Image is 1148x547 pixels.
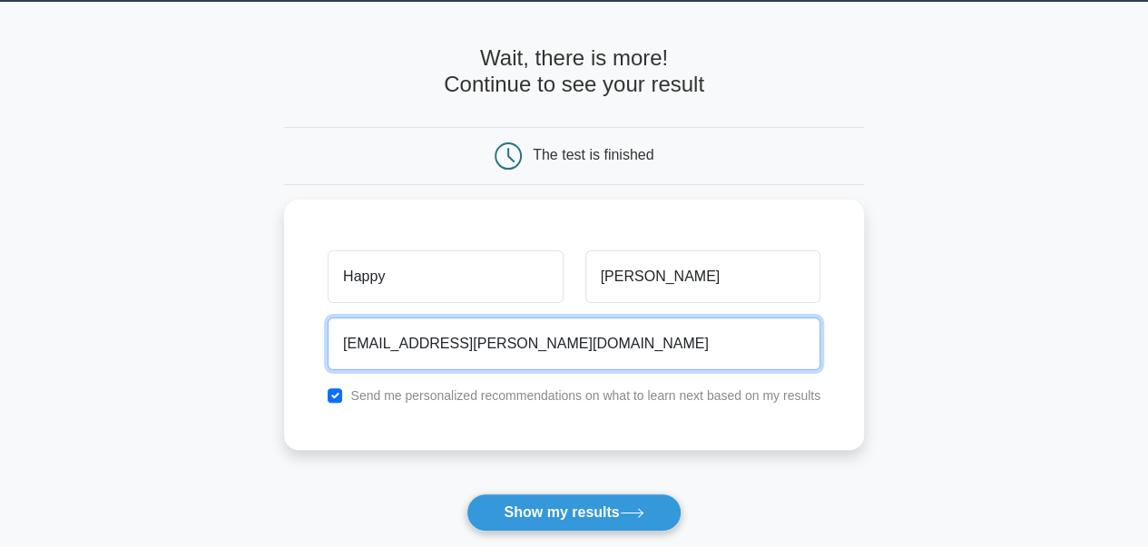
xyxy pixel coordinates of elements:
input: Last name [585,250,820,303]
input: Email [328,317,820,370]
button: Show my results [466,493,681,532]
h4: Wait, there is more! Continue to see your result [284,45,864,98]
input: First name [328,250,563,303]
label: Send me personalized recommendations on what to learn next based on my results [350,388,820,403]
div: The test is finished [533,147,653,162]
